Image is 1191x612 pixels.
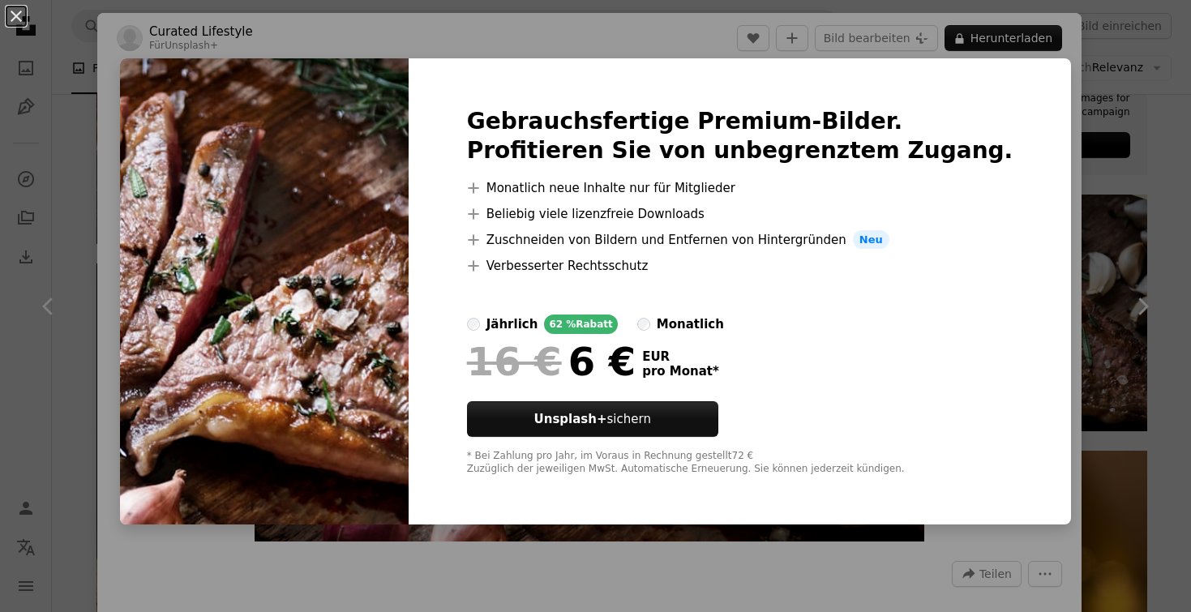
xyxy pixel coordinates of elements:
span: EUR [642,349,719,364]
li: Beliebig viele lizenzfreie Downloads [467,204,1013,224]
li: Zuschneiden von Bildern und Entfernen von Hintergründen [467,230,1013,250]
input: monatlich [637,318,650,331]
div: jährlich [486,315,538,334]
li: Verbesserter Rechtsschutz [467,256,1013,276]
div: 62 % Rabatt [544,315,617,334]
span: 16 € [467,340,562,383]
img: premium_photo-1723874465750-870e02eca9d4 [120,58,409,525]
button: Unsplash+sichern [467,401,718,437]
div: monatlich [657,315,724,334]
li: Monatlich neue Inhalte nur für Mitglieder [467,178,1013,198]
span: Neu [853,230,889,250]
strong: Unsplash+ [534,412,607,426]
h2: Gebrauchsfertige Premium-Bilder. Profitieren Sie von unbegrenztem Zugang. [467,107,1013,165]
span: pro Monat * [642,364,719,379]
input: jährlich62 %Rabatt [467,318,480,331]
div: 6 € [467,340,636,383]
div: * Bei Zahlung pro Jahr, im Voraus in Rechnung gestellt 72 € Zuzüglich der jeweiligen MwSt. Automa... [467,450,1013,476]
